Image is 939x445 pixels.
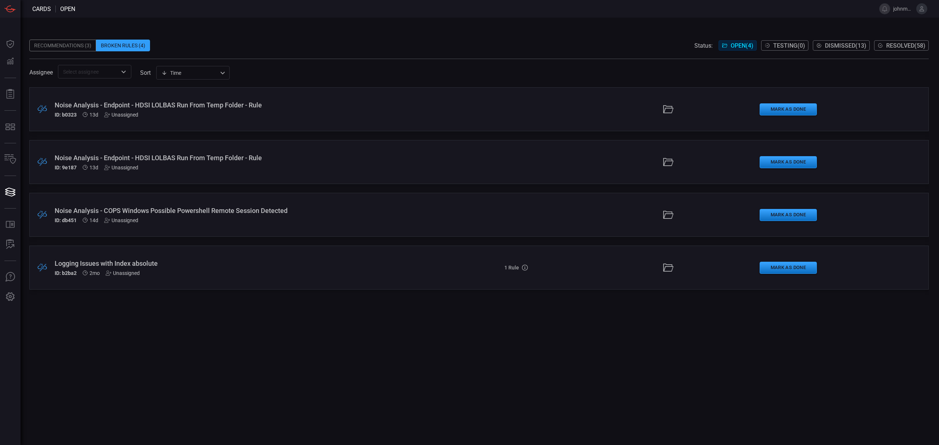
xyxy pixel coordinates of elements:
span: Status: [694,42,713,49]
span: Dismissed ( 13 ) [825,42,866,49]
button: Mark as Done [760,262,817,274]
button: Mark as Done [760,209,817,221]
button: ALERT ANALYSIS [1,236,19,253]
span: Cards [32,5,51,12]
span: johnmoore [893,6,913,12]
div: Unassigned [106,270,140,276]
button: Rule Catalog [1,216,19,233]
span: open [60,5,75,12]
div: Broken Rules (4) [96,40,150,51]
button: Detections [1,53,19,70]
button: Mark as Done [760,103,817,115]
span: Jun 05, 2025 6:08 AM [89,270,100,276]
label: sort [140,69,151,76]
button: Preferences [1,288,19,306]
h5: ID: b2ba2 [55,270,77,276]
button: Cards [1,183,19,201]
span: Testing ( 0 ) [773,42,805,49]
input: Select assignee [60,67,117,76]
div: Recommendations (3) [29,40,96,51]
div: Unassigned [104,112,138,118]
button: Ask Us A Question [1,268,19,286]
span: Open ( 4 ) [731,42,753,49]
button: Open(4) [719,40,757,51]
span: Assignee [29,69,53,76]
span: Aug 04, 2025 12:43 PM [89,217,98,223]
h5: ID: 9e187 [55,165,77,170]
h5: ID: b0323 [55,112,77,118]
div: Unassigned [104,165,138,170]
button: Resolved(58) [874,40,929,51]
div: Unassigned [104,217,138,223]
div: Time [161,69,218,77]
button: Dismissed(13) [813,40,870,51]
span: Resolved ( 58 ) [886,42,925,49]
div: Noise Analysis - Endpoint - HDSI LOLBAS Run From Temp Folder - Rule [55,154,405,162]
div: Noise Analysis - COPS Windows Possible Powershell Remote Session Detected [55,207,405,214]
button: Testing(0) [761,40,808,51]
span: Aug 05, 2025 10:31 AM [89,165,98,170]
button: Reports [1,85,19,103]
button: Inventory [1,151,19,168]
button: Mark as Done [760,156,817,168]
span: Aug 05, 2025 10:31 AM [89,112,98,118]
div: Logging Issues with Index absolute [55,260,405,267]
h5: 1 Rule [504,265,519,271]
button: MITRE - Detection Posture [1,118,19,136]
h5: ID: db451 [55,217,77,223]
button: Dashboard [1,35,19,53]
div: Noise Analysis - Endpoint - HDSI LOLBAS Run From Temp Folder - Rule [55,101,405,109]
button: Open [118,67,129,77]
